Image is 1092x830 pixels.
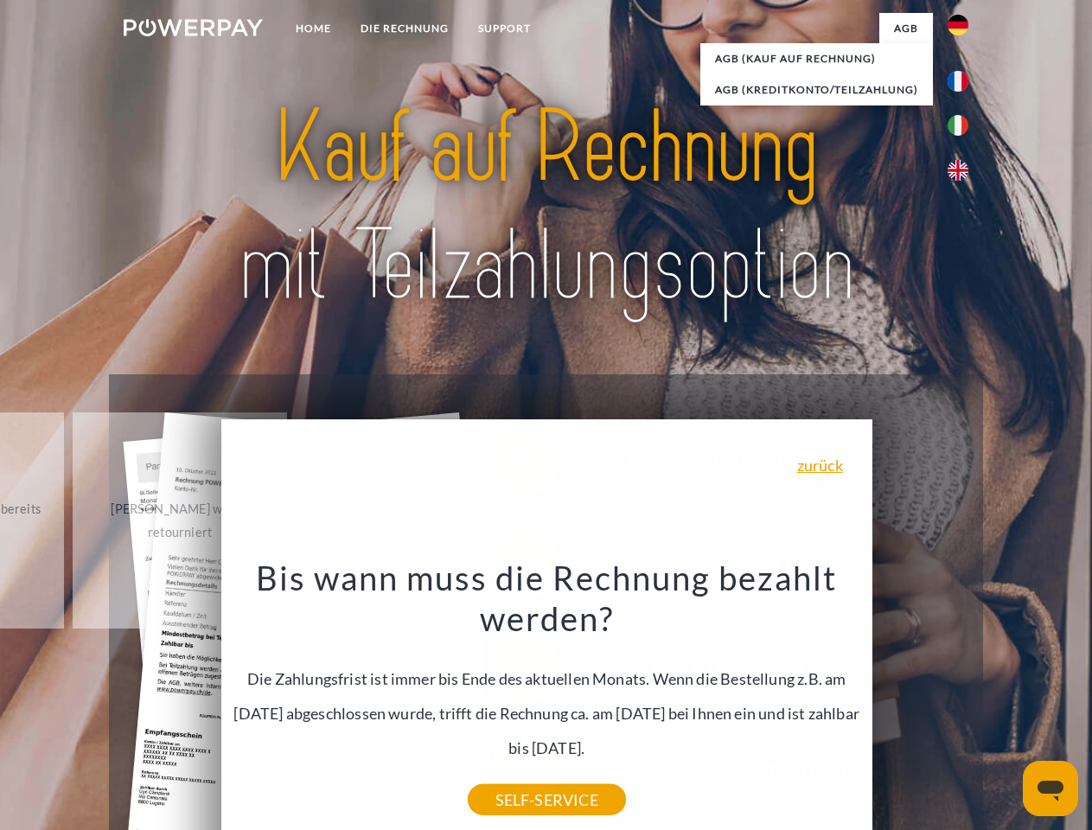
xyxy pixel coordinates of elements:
[948,160,968,181] img: en
[948,71,968,92] img: fr
[1023,761,1078,816] iframe: Schaltfläche zum Öffnen des Messaging-Fensters
[797,457,843,473] a: zurück
[346,13,463,44] a: DIE RECHNUNG
[700,43,933,74] a: AGB (Kauf auf Rechnung)
[83,497,278,544] div: [PERSON_NAME] wurde retourniert
[231,557,862,640] h3: Bis wann muss die Rechnung bezahlt werden?
[700,74,933,105] a: AGB (Kreditkonto/Teilzahlung)
[124,19,263,36] img: logo-powerpay-white.svg
[165,83,927,331] img: title-powerpay_de.svg
[231,557,862,800] div: Die Zahlungsfrist ist immer bis Ende des aktuellen Monats. Wenn die Bestellung z.B. am [DATE] abg...
[879,13,933,44] a: agb
[948,15,968,35] img: de
[281,13,346,44] a: Home
[468,784,626,815] a: SELF-SERVICE
[948,115,968,136] img: it
[463,13,546,44] a: SUPPORT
